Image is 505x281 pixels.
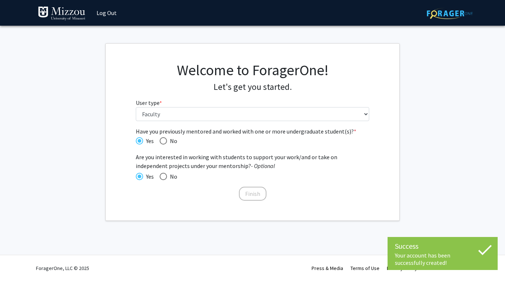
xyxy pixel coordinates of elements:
span: Are you interested in working with students to support your work/and or take on independent proje... [136,153,370,170]
div: Success [395,241,490,252]
a: Press & Media [312,265,343,271]
span: Yes [143,136,154,145]
h1: Welcome to ForagerOne! [136,61,370,79]
i: - Optional [251,162,275,169]
h4: Let's get you started. [136,82,370,92]
img: University of Missouri Logo [38,6,86,21]
mat-radio-group: Have you previously mentored and worked with one or more undergraduate student(s)? [136,136,370,145]
label: User type [136,98,162,107]
iframe: Chat [6,248,31,275]
div: ForagerOne, LLC © 2025 [36,255,89,281]
img: ForagerOne Logo [427,8,473,19]
span: No [167,136,177,145]
div: Your account has been successfully created! [395,252,490,266]
button: Finish [239,187,266,201]
a: Privacy Policy [387,265,417,271]
a: Terms of Use [350,265,379,271]
span: No [167,172,177,181]
span: Have you previously mentored and worked with one or more undergraduate student(s)? [136,127,370,136]
span: Yes [143,172,154,181]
